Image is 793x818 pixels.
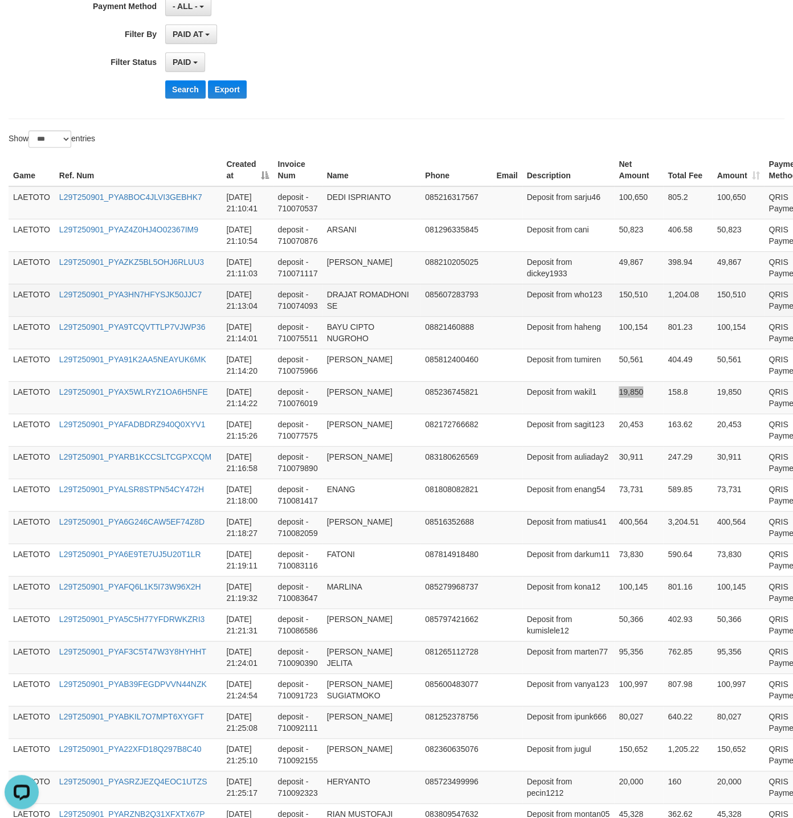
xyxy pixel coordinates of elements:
[712,349,764,381] td: 50,561
[9,478,55,511] td: LAETOTO
[712,608,764,641] td: 50,366
[222,154,273,186] th: Created at: activate to sort column descending
[9,251,55,284] td: LAETOTO
[420,608,492,641] td: 085797421662
[614,771,663,803] td: 20,000
[59,485,204,494] a: L29T250901_PYALSR8STPN54CY472H
[420,186,492,219] td: 085216317567
[712,478,764,511] td: 73,731
[322,608,421,641] td: [PERSON_NAME]
[420,219,492,251] td: 081296335845
[522,154,615,186] th: Description
[5,5,39,39] button: Open LiveChat chat widget
[712,706,764,738] td: 80,027
[322,543,421,576] td: FATONI
[522,381,615,414] td: Deposit from wakil1
[614,608,663,641] td: 50,366
[663,673,712,706] td: 807.98
[59,550,201,559] a: L29T250901_PYA6E9TE7UJ5U20T1LR
[663,706,712,738] td: 640.22
[522,543,615,576] td: Deposit from darkum11
[522,641,615,673] td: Deposit from marten77
[420,738,492,771] td: 082360635076
[222,478,273,511] td: [DATE] 21:18:00
[522,706,615,738] td: Deposit from ipunk666
[59,647,206,656] a: L29T250901_PYAF3C5T47W3Y8HYHHT
[614,511,663,543] td: 400,564
[28,130,71,148] select: Showentries
[663,251,712,284] td: 398.94
[273,738,322,771] td: deposit - 710092155
[322,576,421,608] td: MARLINA
[522,316,615,349] td: Deposit from haheng
[712,186,764,219] td: 100,650
[273,543,322,576] td: deposit - 710083116
[522,349,615,381] td: Deposit from tumiren
[663,219,712,251] td: 406.58
[522,511,615,543] td: Deposit from matius41
[222,284,273,316] td: [DATE] 21:13:04
[522,738,615,771] td: Deposit from jugul
[712,219,764,251] td: 50,823
[59,517,205,526] a: L29T250901_PYA6G246CAW5EF74Z8D
[712,511,764,543] td: 400,564
[9,446,55,478] td: LAETOTO
[522,673,615,706] td: Deposit from vanya123
[273,284,322,316] td: deposit - 710074093
[59,257,204,267] a: L29T250901_PYAZKZ5BL5OHJ6RLUU3
[165,24,217,44] button: PAID AT
[522,608,615,641] td: Deposit from kumislele12
[273,576,322,608] td: deposit - 710083647
[222,186,273,219] td: [DATE] 21:10:41
[663,284,712,316] td: 1,204.08
[712,738,764,771] td: 150,652
[420,511,492,543] td: 08516352688
[712,771,764,803] td: 20,000
[165,80,206,99] button: Search
[59,745,202,754] a: L29T250901_PYA22XFD18Q297B8C40
[9,608,55,641] td: LAETOTO
[663,381,712,414] td: 158.8
[663,738,712,771] td: 1,205.22
[322,251,421,284] td: [PERSON_NAME]
[9,706,55,738] td: LAETOTO
[222,608,273,641] td: [DATE] 21:21:31
[9,576,55,608] td: LAETOTO
[420,381,492,414] td: 085236745821
[663,414,712,446] td: 163.62
[322,706,421,738] td: [PERSON_NAME]
[273,511,322,543] td: deposit - 710082059
[322,186,421,219] td: DEDI ISPRIANTO
[522,251,615,284] td: Deposit from dickey1933
[59,193,202,202] a: L29T250901_PYA8BOC4JLVI3GEBHK7
[322,414,421,446] td: [PERSON_NAME]
[663,446,712,478] td: 247.29
[322,511,421,543] td: [PERSON_NAME]
[663,771,712,803] td: 160
[273,251,322,284] td: deposit - 710071117
[273,349,322,381] td: deposit - 710075966
[322,219,421,251] td: ARSANI
[222,576,273,608] td: [DATE] 21:19:32
[614,154,663,186] th: Net Amount
[522,771,615,803] td: Deposit from pecin1212
[322,381,421,414] td: [PERSON_NAME]
[663,154,712,186] th: Total Fee
[273,608,322,641] td: deposit - 710086586
[59,777,207,786] a: L29T250901_PYASRZJEZQ4EOC1UTZS
[712,284,764,316] td: 150,510
[614,219,663,251] td: 50,823
[208,80,247,99] button: Export
[59,615,205,624] a: L29T250901_PYA5C5H77YFDRWKZRI3
[663,316,712,349] td: 801.23
[9,641,55,673] td: LAETOTO
[173,2,198,11] span: - ALL -
[59,712,204,721] a: L29T250901_PYABKIL7O7MPT6XYGFT
[712,414,764,446] td: 20,453
[222,316,273,349] td: [DATE] 21:14:01
[9,154,55,186] th: Game
[663,641,712,673] td: 762.85
[663,186,712,219] td: 805.2
[59,290,202,299] a: L29T250901_PYA3HN7HFYSJK50JJC7
[59,322,206,332] a: L29T250901_PYA9TCQVTTLP7VJWP36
